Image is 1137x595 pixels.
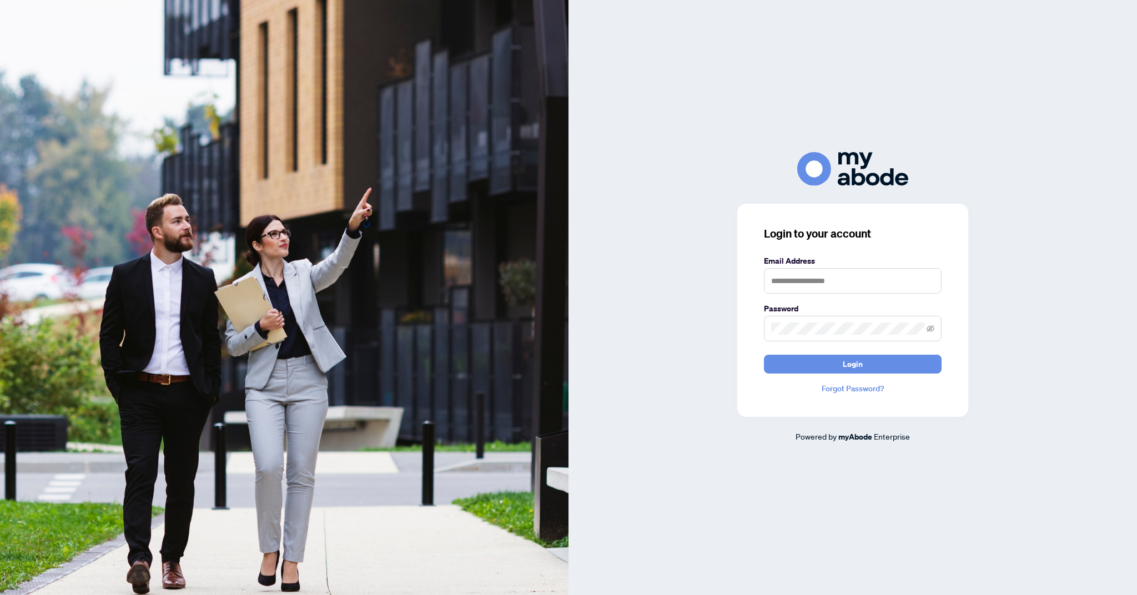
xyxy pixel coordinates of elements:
[874,431,910,441] span: Enterprise
[764,226,942,241] h3: Login to your account
[843,355,863,373] span: Login
[797,152,908,186] img: ma-logo
[764,355,942,374] button: Login
[796,431,837,441] span: Powered by
[764,382,942,395] a: Forgot Password?
[927,325,934,332] span: eye-invisible
[764,302,942,315] label: Password
[838,431,872,443] a: myAbode
[764,255,942,267] label: Email Address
